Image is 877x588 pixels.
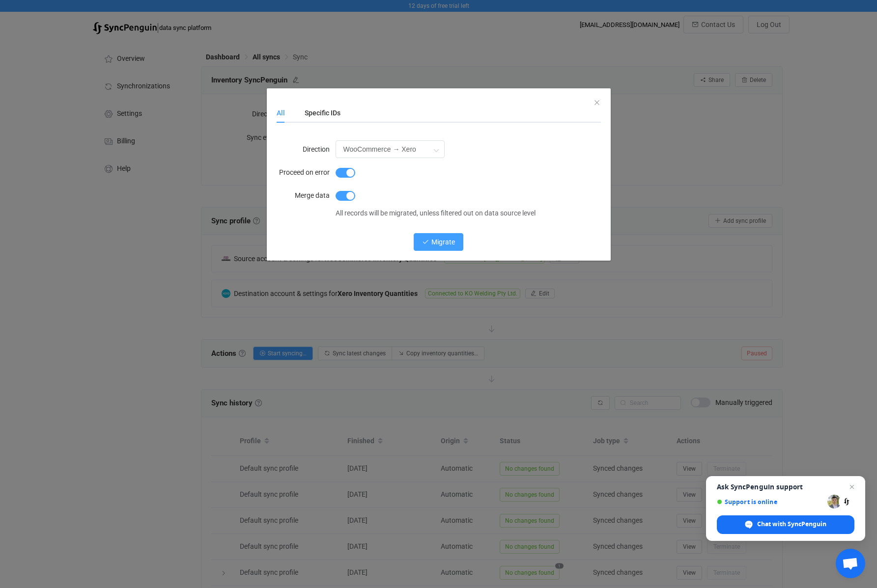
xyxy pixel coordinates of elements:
[277,103,295,123] div: All
[336,140,445,158] input: Model
[336,209,536,217] span: All records will be migrated, unless filtered out on data source level
[836,549,865,578] div: Open chat
[277,139,336,159] label: Direction
[277,162,336,182] label: Proceed on error
[757,520,826,529] span: Chat with SyncPenguin
[717,483,854,491] span: Ask SyncPenguin support
[717,515,854,534] div: Chat with SyncPenguin
[267,88,611,261] div: dialog
[295,103,340,123] div: Specific IDs
[593,98,601,107] button: Close
[846,481,858,493] span: Close chat
[431,238,455,246] span: Migrate
[414,233,463,251] button: Migrate
[277,186,336,205] label: Merge data
[717,498,824,506] span: Support is online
